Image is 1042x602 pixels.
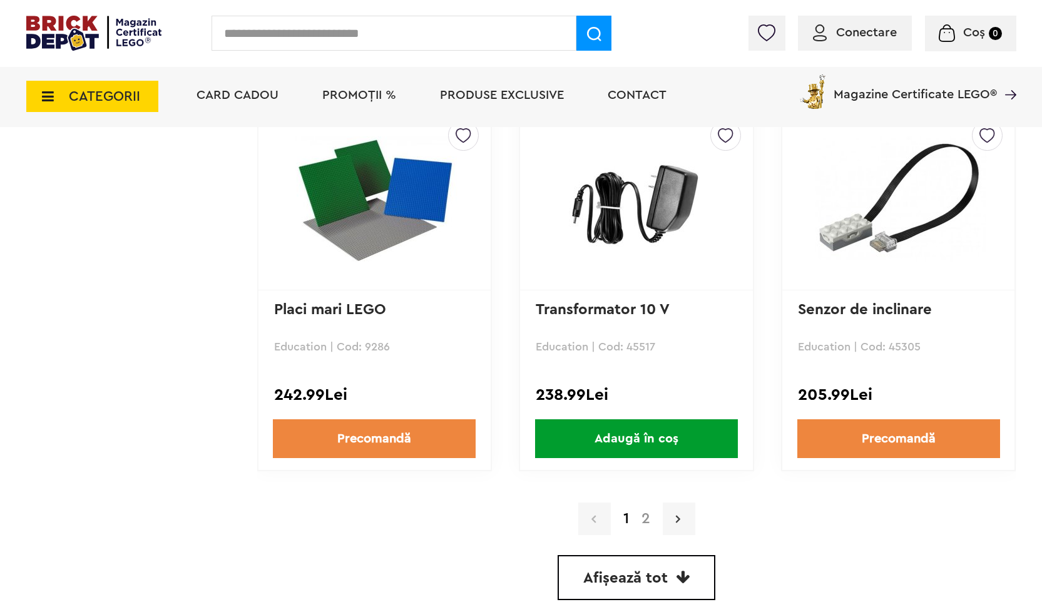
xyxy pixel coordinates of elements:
[274,341,475,352] p: Education | Cod: 9286
[535,419,738,458] span: Adaugă în coș
[274,302,386,317] a: Placi mari LEGO
[836,26,897,39] span: Conectare
[813,26,897,39] a: Conectare
[798,387,999,403] div: 205.99Lei
[536,387,737,403] div: 238.99Lei
[798,341,999,352] p: Education | Cod: 45305
[197,89,278,101] a: Card Cadou
[536,341,737,352] p: Education | Cod: 45517
[989,27,1002,40] small: 0
[558,555,715,600] a: Afișează tot
[963,26,985,39] span: Coș
[440,89,564,101] a: Produse exclusive
[663,503,695,535] a: Pagina urmatoare
[798,302,932,317] a: Senzor de inclinare
[273,419,476,458] a: Precomandă
[274,387,475,403] div: 242.99Lei
[834,72,997,101] span: Magazine Certificate LEGO®
[520,419,752,458] a: Adaugă în coș
[322,89,396,101] a: PROMOȚII %
[608,89,667,101] a: Contact
[617,511,635,526] strong: 1
[635,511,656,526] a: 2
[797,419,1000,458] a: Precomandă
[583,571,668,586] span: Afișează tot
[69,89,140,103] span: CATEGORII
[536,302,670,317] a: Transformator 10 V
[997,72,1016,84] a: Magazine Certificate LEGO®
[811,136,986,263] img: Senzor de inclinare
[549,136,724,263] img: Transformator 10 V
[287,136,462,263] img: Placi mari LEGO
